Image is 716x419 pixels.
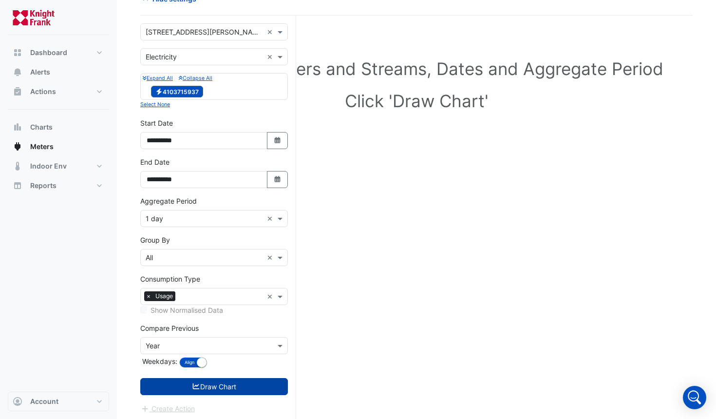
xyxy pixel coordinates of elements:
[13,87,22,96] app-icon: Actions
[8,176,109,195] button: Reports
[140,100,170,109] button: Select None
[13,142,22,152] app-icon: Meters
[143,74,173,82] button: Expand All
[273,175,282,184] fa-icon: Select Date
[8,62,109,82] button: Alerts
[140,378,288,395] button: Draw Chart
[140,118,173,128] label: Start Date
[140,196,197,206] label: Aggregate Period
[8,43,109,62] button: Dashboard
[683,386,706,409] div: Open Intercom Messenger
[140,274,200,284] label: Consumption Type
[30,142,54,152] span: Meters
[30,161,67,171] span: Indoor Env
[179,75,212,81] small: Collapse All
[267,252,275,263] span: Clear
[30,87,56,96] span: Actions
[30,48,67,57] span: Dashboard
[267,27,275,37] span: Clear
[30,122,53,132] span: Charts
[156,91,677,111] h1: Click 'Draw Chart'
[140,305,288,315] div: Selected meters/streams do not support normalisation
[8,117,109,137] button: Charts
[267,52,275,62] span: Clear
[13,161,22,171] app-icon: Indoor Env
[140,356,177,366] label: Weekdays:
[140,235,170,245] label: Group By
[153,291,175,301] span: Usage
[8,82,109,101] button: Actions
[273,136,282,145] fa-icon: Select Date
[140,323,199,333] label: Compare Previous
[267,213,275,224] span: Clear
[151,86,203,97] span: 4103715937
[179,74,212,82] button: Collapse All
[140,404,195,412] app-escalated-ticket-create-button: Please draw the charts first
[8,156,109,176] button: Indoor Env
[30,181,57,190] span: Reports
[8,137,109,156] button: Meters
[156,58,677,79] h1: Select Site, Meters and Streams, Dates and Aggregate Period
[13,122,22,132] app-icon: Charts
[151,305,223,315] label: Show Normalised Data
[13,48,22,57] app-icon: Dashboard
[267,291,275,302] span: Clear
[143,75,173,81] small: Expand All
[13,67,22,77] app-icon: Alerts
[8,392,109,411] button: Account
[155,88,163,95] fa-icon: Electricity
[13,181,22,190] app-icon: Reports
[140,101,170,108] small: Select None
[12,8,56,27] img: Company Logo
[30,397,58,406] span: Account
[30,67,50,77] span: Alerts
[144,291,153,301] span: ×
[140,157,170,167] label: End Date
